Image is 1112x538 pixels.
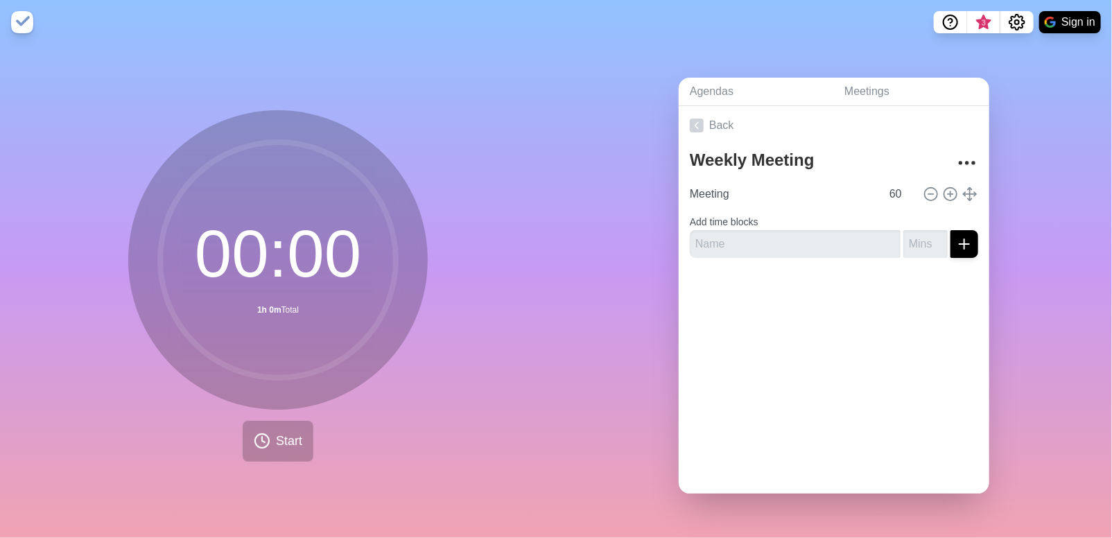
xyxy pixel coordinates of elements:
[11,11,33,33] img: timeblocks logo
[1000,11,1034,33] button: Settings
[978,17,989,28] span: 3
[833,78,989,106] a: Meetings
[953,149,981,177] button: More
[690,216,758,227] label: Add time blocks
[903,230,948,258] input: Mins
[243,421,313,462] button: Start
[1039,11,1101,33] button: Sign in
[276,432,302,451] span: Start
[690,230,901,258] input: Name
[679,78,833,106] a: Agendas
[934,11,967,33] button: Help
[679,106,989,145] a: Back
[884,180,917,208] input: Mins
[967,11,1000,33] button: What’s new
[684,180,881,208] input: Name
[1045,17,1056,28] img: google logo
